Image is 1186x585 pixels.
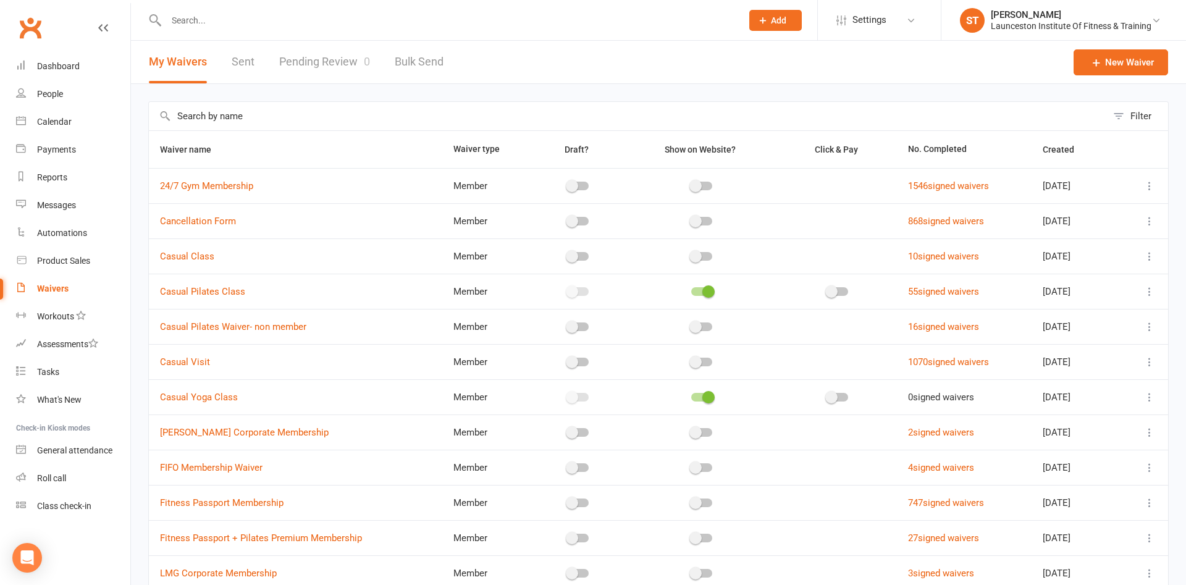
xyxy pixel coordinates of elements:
a: People [16,80,130,108]
button: Click & Pay [804,142,872,157]
td: [DATE] [1032,415,1120,450]
div: Filter [1130,109,1151,124]
span: Click & Pay [815,145,858,154]
a: Workouts [16,303,130,330]
input: Search... [162,12,733,29]
a: Casual Visit [160,356,210,368]
a: Product Sales [16,247,130,275]
td: Member [442,520,532,555]
a: LMG Corporate Membership [160,568,277,579]
a: Pending Review0 [279,41,370,83]
a: 55signed waivers [908,286,979,297]
div: Waivers [37,284,69,293]
div: Dashboard [37,61,80,71]
td: Member [442,415,532,450]
a: Assessments [16,330,130,358]
a: 3signed waivers [908,568,974,579]
a: Reports [16,164,130,191]
a: FIFO Membership Waiver [160,462,263,473]
a: Casual Pilates Class [160,286,245,297]
td: [DATE] [1032,168,1120,203]
td: [DATE] [1032,485,1120,520]
td: Member [442,379,532,415]
span: Add [771,15,786,25]
td: Member [442,238,532,274]
button: My Waivers [149,41,207,83]
td: Member [442,485,532,520]
td: Member [442,168,532,203]
div: What's New [37,395,82,405]
a: Automations [16,219,130,247]
td: [DATE] [1032,203,1120,238]
div: Assessments [37,339,98,349]
td: Member [442,450,532,485]
td: Member [442,344,532,379]
a: 4signed waivers [908,462,974,473]
div: Launceston Institute Of Fitness & Training [991,20,1151,32]
td: [DATE] [1032,520,1120,555]
a: 1546signed waivers [908,180,989,191]
button: Draft? [553,142,602,157]
a: New Waiver [1074,49,1168,75]
a: Clubworx [15,12,46,43]
a: General attendance kiosk mode [16,437,130,465]
a: Tasks [16,358,130,386]
a: 27signed waivers [908,532,979,544]
span: Draft? [565,145,589,154]
div: Workouts [37,311,74,321]
a: Sent [232,41,254,83]
td: [DATE] [1032,309,1120,344]
a: 10signed waivers [908,251,979,262]
a: Messages [16,191,130,219]
div: [PERSON_NAME] [991,9,1151,20]
a: 747signed waivers [908,497,984,508]
a: Fitness Passport Membership [160,497,284,508]
a: Dashboard [16,53,130,80]
a: Waivers [16,275,130,303]
th: No. Completed [897,131,1032,168]
th: Waiver type [442,131,532,168]
td: [DATE] [1032,238,1120,274]
a: Payments [16,136,130,164]
div: Product Sales [37,256,90,266]
button: Filter [1107,102,1168,130]
a: [PERSON_NAME] Corporate Membership [160,427,329,438]
td: [DATE] [1032,379,1120,415]
a: 16signed waivers [908,321,979,332]
button: Show on Website? [654,142,749,157]
div: Payments [37,145,76,154]
button: Created [1043,142,1088,157]
div: Messages [37,200,76,210]
span: 0 [364,55,370,68]
span: 0 signed waivers [908,392,974,403]
a: 2signed waivers [908,427,974,438]
span: Created [1043,145,1088,154]
a: 868signed waivers [908,216,984,227]
span: Settings [852,6,886,34]
div: Roll call [37,473,66,483]
span: Show on Website? [665,145,736,154]
a: Fitness Passport + Pilates Premium Membership [160,532,362,544]
div: General attendance [37,445,112,455]
a: Casual Class [160,251,214,262]
a: Class kiosk mode [16,492,130,520]
div: Open Intercom Messenger [12,543,42,573]
div: Calendar [37,117,72,127]
a: What's New [16,386,130,414]
input: Search by name [149,102,1107,130]
a: Roll call [16,465,130,492]
a: Calendar [16,108,130,136]
button: Waiver name [160,142,225,157]
div: People [37,89,63,99]
td: [DATE] [1032,274,1120,309]
td: Member [442,203,532,238]
div: Automations [37,228,87,238]
td: [DATE] [1032,344,1120,379]
button: Add [749,10,802,31]
a: 1070signed waivers [908,356,989,368]
span: Waiver name [160,145,225,154]
td: Member [442,309,532,344]
div: ST [960,8,985,33]
div: Class check-in [37,501,91,511]
div: Reports [37,172,67,182]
